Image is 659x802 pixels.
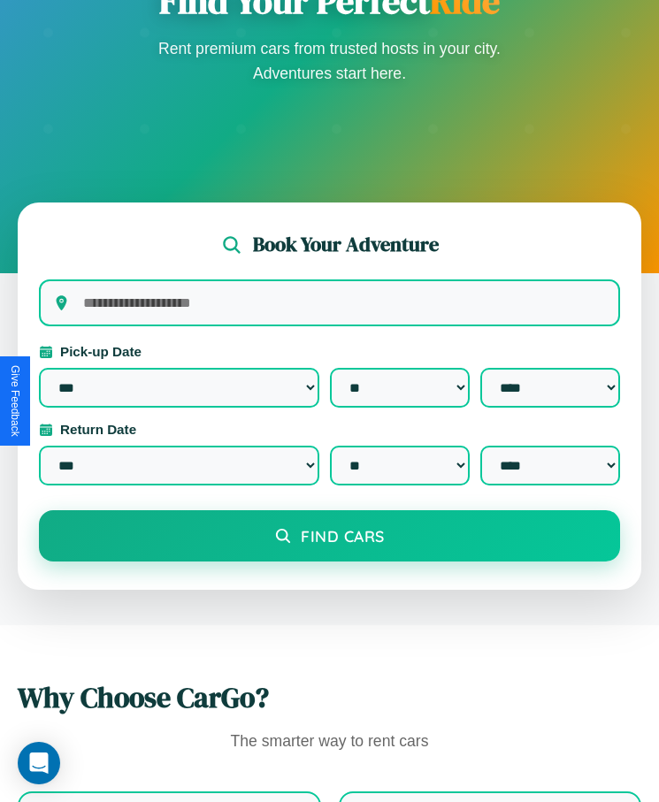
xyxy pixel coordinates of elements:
[18,742,60,784] div: Open Intercom Messenger
[39,422,620,437] label: Return Date
[39,510,620,561] button: Find Cars
[153,36,507,86] p: Rent premium cars from trusted hosts in your city. Adventures start here.
[39,344,620,359] label: Pick-up Date
[18,728,641,756] p: The smarter way to rent cars
[253,231,439,258] h2: Book Your Adventure
[9,365,21,437] div: Give Feedback
[18,678,641,717] h2: Why Choose CarGo?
